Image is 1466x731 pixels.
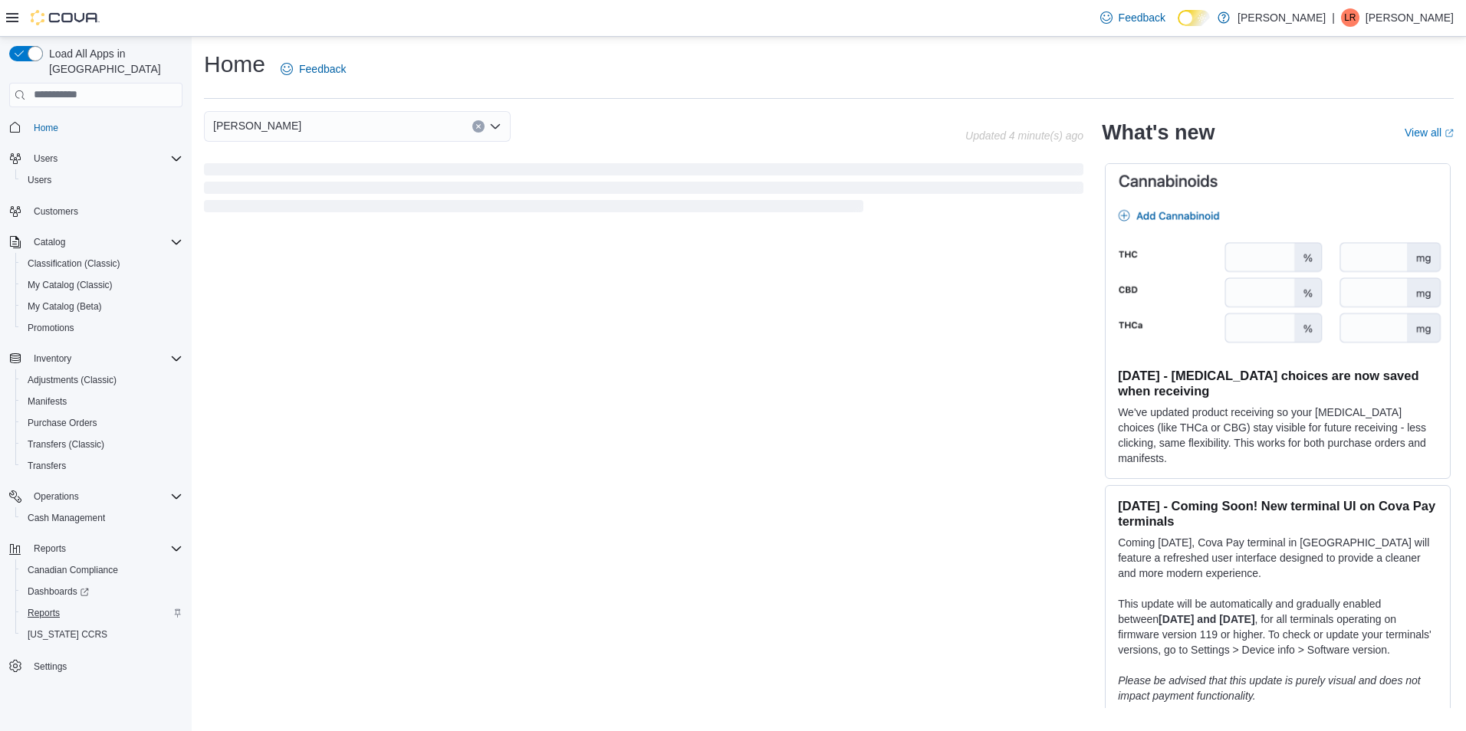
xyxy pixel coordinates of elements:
[28,417,97,429] span: Purchase Orders
[34,661,67,673] span: Settings
[21,435,182,454] span: Transfers (Classic)
[21,392,73,411] a: Manifests
[21,604,66,622] a: Reports
[1445,129,1454,138] svg: External link
[43,46,182,77] span: Load All Apps in [GEOGRAPHIC_DATA]
[28,322,74,334] span: Promotions
[15,391,189,412] button: Manifests
[15,455,189,477] button: Transfers
[28,202,84,221] a: Customers
[34,490,79,503] span: Operations
[28,487,182,506] span: Operations
[28,149,182,168] span: Users
[21,171,58,189] a: Users
[28,257,120,270] span: Classification (Classic)
[1159,613,1254,625] strong: [DATE] and [DATE]
[1118,674,1421,702] em: Please be advised that this update is purely visual and does not impact payment functionality.
[21,625,113,644] a: [US_STATE] CCRS
[28,438,104,451] span: Transfers (Classic)
[15,296,189,317] button: My Catalog (Beta)
[472,120,485,133] button: Clear input
[28,233,182,251] span: Catalog
[15,434,189,455] button: Transfers (Classic)
[1118,535,1438,581] p: Coming [DATE], Cova Pay terminal in [GEOGRAPHIC_DATA] will feature a refreshed user interface des...
[34,122,58,134] span: Home
[21,297,108,316] a: My Catalog (Beta)
[21,254,127,273] a: Classification (Classic)
[204,49,265,80] h1: Home
[28,628,107,641] span: [US_STATE] CCRS
[489,120,501,133] button: Open list of options
[28,460,66,472] span: Transfers
[28,202,182,221] span: Customers
[1118,368,1438,398] h3: [DATE] - [MEDICAL_DATA] choices are now saved when receiving
[3,654,189,677] button: Settings
[21,561,124,579] a: Canadian Compliance
[1119,10,1165,25] span: Feedback
[28,487,85,506] button: Operations
[15,169,189,191] button: Users
[3,486,189,507] button: Operations
[34,205,78,218] span: Customers
[21,254,182,273] span: Classification (Classic)
[28,300,102,313] span: My Catalog (Beta)
[34,152,58,165] span: Users
[28,564,118,576] span: Canadian Compliance
[1405,126,1454,139] a: View allExternal link
[15,507,189,529] button: Cash Management
[21,276,182,294] span: My Catalog (Classic)
[15,369,189,391] button: Adjustments (Classic)
[15,581,189,602] a: Dashboards
[28,607,60,619] span: Reports
[1118,498,1438,529] h3: [DATE] - Coming Soon! New terminal UI on Cova Pay terminals
[1102,120,1215,145] h2: What's new
[213,116,301,135] span: [PERSON_NAME]
[28,657,73,676] a: Settings
[28,279,113,291] span: My Catalog (Classic)
[15,412,189,434] button: Purchase Orders
[28,656,182,675] span: Settings
[31,10,100,25] img: Cova
[965,129,1083,142] p: Updated 4 minute(s) ago
[28,119,64,137] a: Home
[21,604,182,622] span: Reports
[21,171,182,189] span: Users
[1094,2,1172,33] a: Feedback
[1341,8,1359,27] div: Lyle Reil
[3,116,189,139] button: Home
[3,231,189,253] button: Catalog
[3,200,189,222] button: Customers
[21,392,182,411] span: Manifests
[28,149,64,168] button: Users
[3,148,189,169] button: Users
[21,276,119,294] a: My Catalog (Classic)
[28,395,67,408] span: Manifests
[28,585,89,598] span: Dashboards
[21,509,182,527] span: Cash Management
[15,624,189,645] button: [US_STATE] CCRS
[21,319,81,337] a: Promotions
[28,233,71,251] button: Catalog
[1178,10,1210,26] input: Dark Mode
[15,274,189,296] button: My Catalog (Classic)
[21,457,72,475] a: Transfers
[21,297,182,316] span: My Catalog (Beta)
[204,166,1083,215] span: Loading
[28,374,117,386] span: Adjustments (Classic)
[21,371,123,389] a: Adjustments (Classic)
[3,348,189,369] button: Inventory
[28,539,72,558] button: Reports
[274,54,352,84] a: Feedback
[1366,8,1454,27] p: [PERSON_NAME]
[1332,8,1335,27] p: |
[15,602,189,624] button: Reports
[28,512,105,524] span: Cash Management
[21,414,182,432] span: Purchase Orders
[1118,405,1438,466] p: We've updated product receiving so your [MEDICAL_DATA] choices (like THCa or CBG) stay visible fo...
[34,352,71,365] span: Inventory
[9,110,182,717] nav: Complex example
[21,319,182,337] span: Promotions
[28,349,77,368] button: Inventory
[15,253,189,274] button: Classification (Classic)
